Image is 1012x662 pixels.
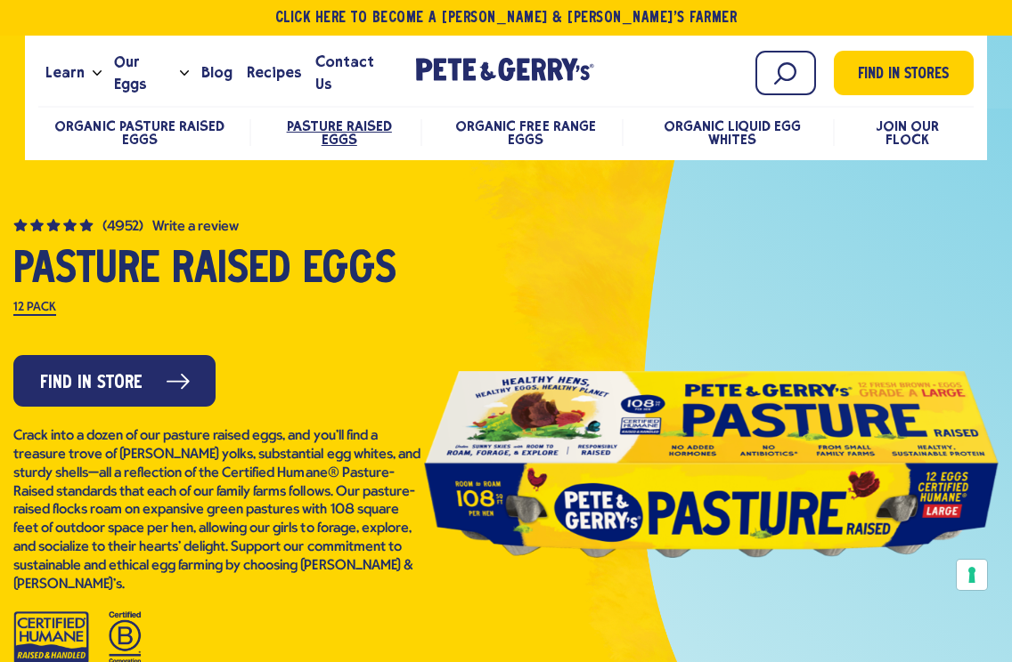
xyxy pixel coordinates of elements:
[755,51,816,95] input: Search
[107,49,180,97] a: Our Eggs
[957,560,987,590] button: Your consent preferences for tracking technologies
[13,247,424,294] h1: Pasture Raised Eggs
[201,61,233,84] span: Blog
[93,70,102,77] button: Open the dropdown menu for Learn
[38,106,973,157] nav: desktop product menu
[455,117,595,148] a: Organic Free Range Eggs
[13,427,424,593] p: Crack into a dozen of our pasture raised eggs, and you’ll find a treasure trove of [PERSON_NAME] ...
[240,49,308,97] a: Recipes
[664,117,801,148] a: Organic Liquid Egg Whites
[40,369,143,397] span: Find in Store
[114,51,173,95] span: Our Eggs
[38,49,92,97] a: Learn
[876,117,939,148] a: Join Our Flock
[54,117,224,148] a: Organic Pasture Raised Eggs
[102,220,143,234] span: (4952)
[247,61,301,84] span: Recipes
[13,355,216,407] a: Find in Store
[308,49,398,97] a: Contact Us
[834,51,974,95] a: Find in Stores
[13,215,424,234] a: (4952) 4.8 out of 5 stars. Read reviews for average rating value is 4.8 of 5. Read 4952 Reviews S...
[152,220,239,234] button: Write a Review (opens pop-up)
[315,51,391,95] span: Contact Us
[180,70,189,77] button: Open the dropdown menu for Our Eggs
[194,49,240,97] a: Blog
[858,63,949,87] span: Find in Stores
[13,302,56,316] label: 12 Pack
[287,117,392,148] a: Pasture Raised Eggs
[45,61,85,84] span: Learn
